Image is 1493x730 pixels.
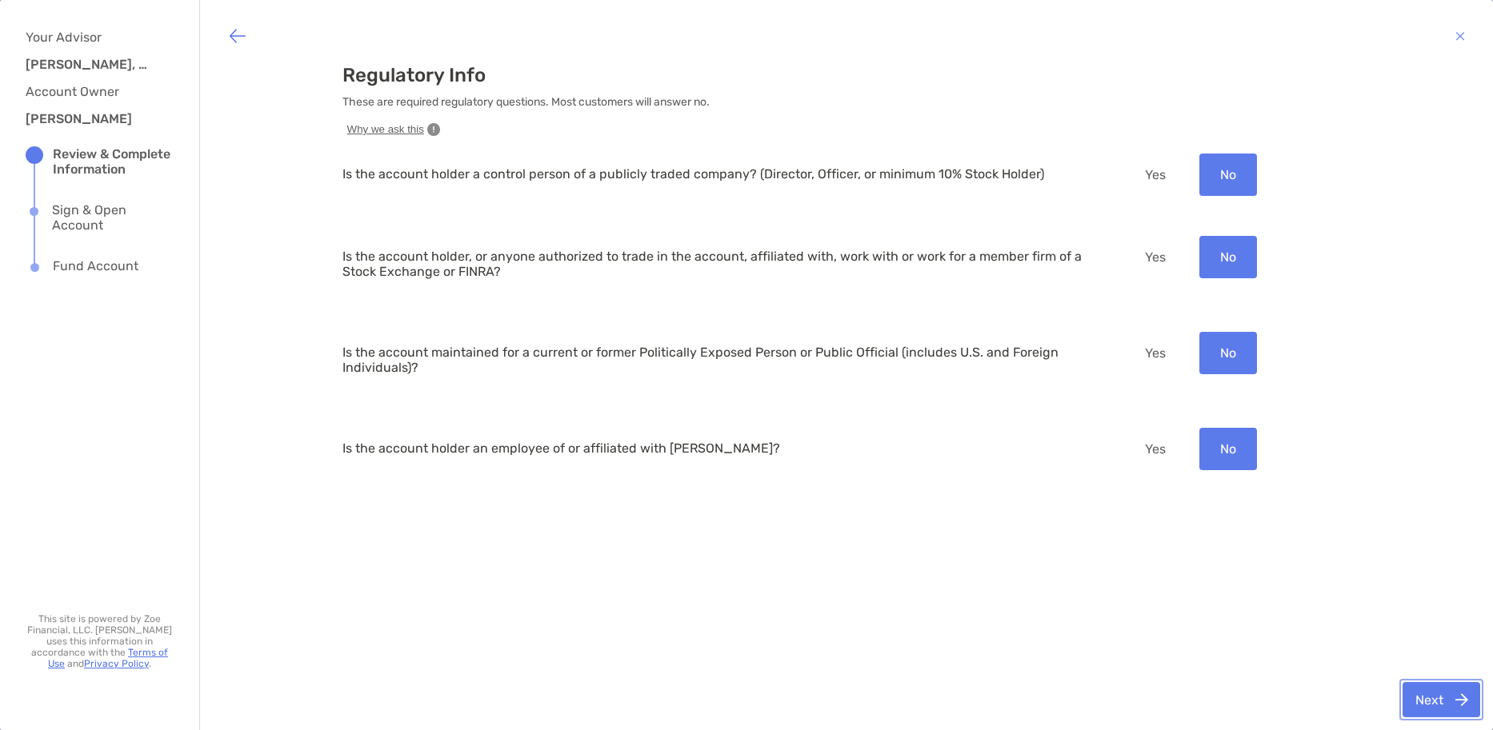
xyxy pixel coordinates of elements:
p: Is the account holder an employee of or affiliated with [PERSON_NAME]? [342,441,1099,456]
p: This site is powered by Zoe Financial, LLC. [PERSON_NAME] uses this information in accordance wit... [26,613,174,669]
img: button icon [1455,26,1465,46]
h3: [PERSON_NAME] [26,111,154,126]
p: Is the account holder, or anyone authorized to trade in the account, affiliated with, work with o... [342,249,1099,279]
p: Is the account holder a control person of a publicly traded company? (Director, Officer, or minim... [342,166,1099,182]
p: These are required regulatory questions. Most customers will answer no. [342,94,1351,110]
img: button icon [228,26,247,46]
button: Yes [1124,154,1187,196]
button: No [1199,428,1257,470]
button: No [1199,236,1257,278]
span: Why we ask this [347,122,424,137]
h3: [PERSON_NAME], CFP® [26,57,154,72]
button: Why we ask this [342,122,445,138]
h4: Your Advisor [26,30,162,45]
button: No [1199,154,1257,196]
div: Fund Account [53,258,138,276]
div: Review & Complete Information [53,146,174,177]
h4: Account Owner [26,84,162,99]
button: Yes [1124,428,1187,470]
button: Next [1403,682,1480,717]
h3: Regulatory Info [342,64,1351,86]
button: Yes [1124,332,1187,374]
button: No [1199,332,1257,374]
button: Yes [1124,236,1187,278]
div: Sign & Open Account [52,202,174,233]
a: Privacy Policy [84,658,149,669]
p: Is the account maintained for a current or former Politically Exposed Person or Public Official (... [342,345,1099,375]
